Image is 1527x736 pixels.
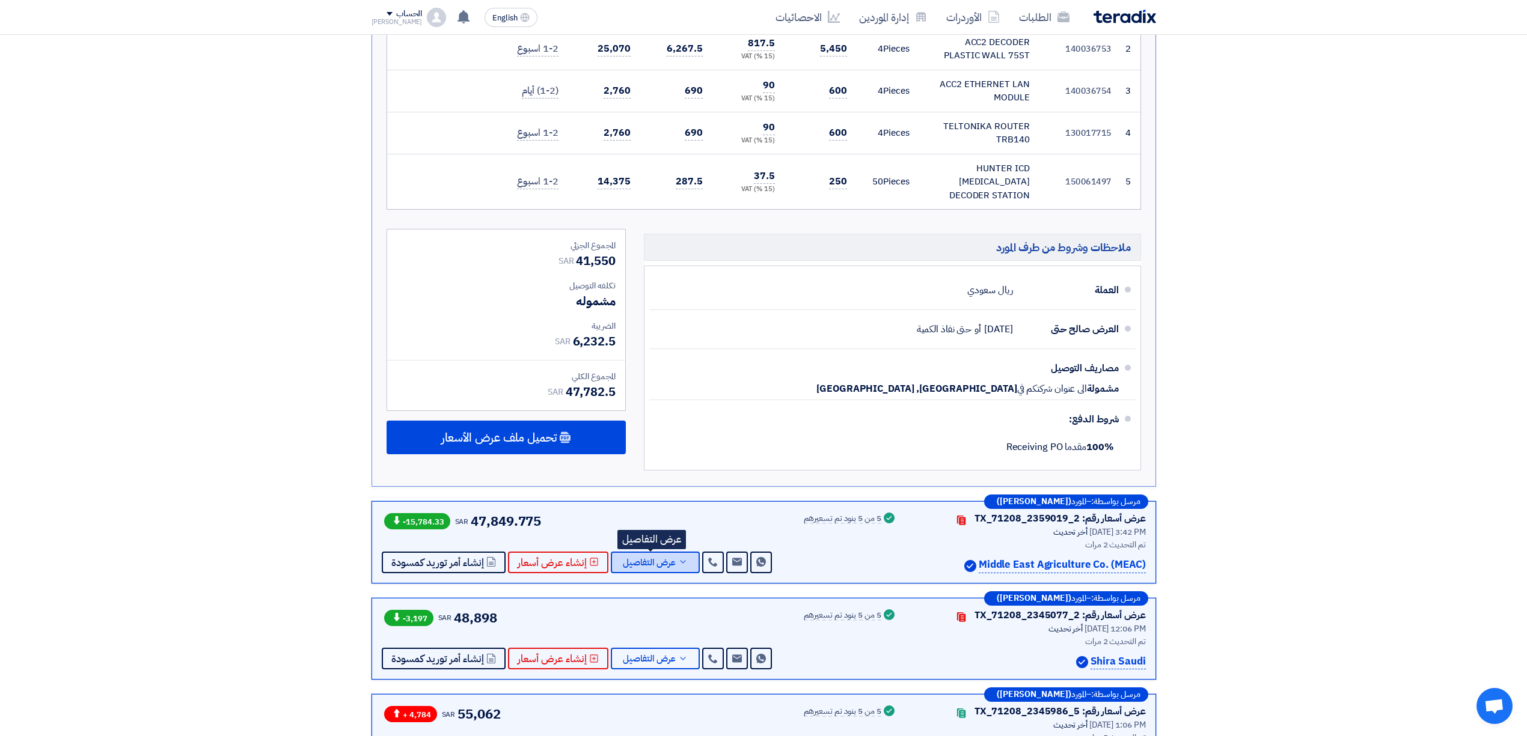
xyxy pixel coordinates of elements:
span: 47,849.775 [471,511,541,531]
div: شروط الدفع: [669,405,1119,434]
span: [GEOGRAPHIC_DATA], [GEOGRAPHIC_DATA] [816,383,1017,395]
span: 600 [829,126,847,141]
div: 5 من 5 بنود تم تسعيرهم [804,514,881,524]
div: 5 من 5 بنود تم تسعيرهم [804,707,881,717]
span: 4 [878,84,883,97]
div: (15 %) VAT [722,136,775,146]
span: أخر تحديث [1048,622,1083,635]
a: الاحصائيات [766,3,849,31]
span: 55,062 [457,704,500,724]
span: مرسل بواسطة: [1091,690,1140,699]
td: 2 [1121,28,1140,70]
div: عرض أسعار رقم: TX_71208_2345986_5 [975,704,1146,719]
div: TELTONIKA ROUTER TRB140 [929,120,1030,147]
span: مقدما Receiving PO [1006,440,1114,454]
div: عرض التفاصيل [617,530,686,549]
div: ACC2 DECODER PLASTIC WALL 75ST [929,35,1030,62]
div: الضريبة [397,320,616,332]
span: 5,450 [820,41,847,56]
div: المجموع الجزئي [397,239,616,252]
div: تكلفه التوصيل [397,279,616,292]
span: SAR [438,612,452,623]
button: عرض التفاصيل [611,648,700,669]
span: [DATE] 1:06 PM [1089,719,1146,731]
td: 140036754 [1039,70,1121,112]
span: إنشاء عرض أسعار [518,654,587,663]
img: profile_test.png [427,8,446,27]
span: 250 [829,174,847,189]
span: 1-2 اسبوع [517,41,558,56]
div: ACC2 ETHERNET LAN MODULE [929,78,1030,105]
button: English [485,8,537,27]
td: 3 [1121,70,1140,112]
span: [DATE] 12:06 PM [1085,622,1146,635]
b: ([PERSON_NAME]) [997,690,1071,699]
div: HUNTER ICD [MEDICAL_DATA] DECODER STATION [929,162,1030,202]
button: إنشاء أمر توريد كمسودة [382,648,506,669]
b: ([PERSON_NAME]) [997,497,1071,506]
span: English [492,14,518,22]
span: 41,550 [576,252,615,270]
span: المورد [1071,594,1086,603]
span: إنشاء عرض أسعار [518,558,587,567]
span: أخر تحديث [1053,526,1088,538]
img: Verified Account [964,560,976,572]
a: الطلبات [1009,3,1079,31]
a: Open chat [1477,688,1513,724]
div: ريال سعودي [967,279,1012,302]
div: 5 من 5 بنود تم تسعيرهم [804,611,881,621]
td: Pieces [857,70,919,112]
span: 287.5 [676,174,703,189]
span: المورد [1071,690,1086,699]
div: المجموع الكلي [397,370,616,383]
div: [PERSON_NAME] [372,19,423,25]
span: 817.5 [748,36,775,51]
span: 600 [829,84,847,99]
a: الأوردرات [937,3,1009,31]
div: (15 %) VAT [722,52,775,62]
div: مصاريف التوصيل [1023,354,1119,383]
span: مشمولة [1087,383,1118,395]
span: أو [975,323,981,335]
span: 1-2 اسبوع [517,174,558,189]
span: إنشاء أمر توريد كمسودة [391,558,484,567]
button: إنشاء أمر توريد كمسودة [382,552,506,573]
span: تحميل ملف عرض الأسعار [441,432,557,443]
span: 48,898 [454,608,497,628]
div: العملة [1023,276,1119,305]
button: عرض التفاصيل [611,552,700,573]
span: 14,375 [598,174,630,189]
span: إنشاء أمر توريد كمسودة [391,654,484,663]
td: 4 [1121,112,1140,154]
div: – [984,494,1148,509]
span: 1-2 اسبوع [517,126,558,141]
div: عرض أسعار رقم: TX_71208_2345077_2 [975,608,1146,622]
span: حتى نفاذ الكمية [917,323,972,335]
div: تم التحديث 2 مرات [911,635,1146,648]
span: المورد [1071,497,1086,506]
span: SAR [442,709,456,720]
span: 4 [878,42,883,55]
td: 140036753 [1039,28,1121,70]
span: SAR [455,516,469,527]
span: 50 [872,175,883,188]
span: 90 [763,120,775,135]
span: 37.5 [754,169,775,184]
h5: ملاحظات وشروط من طرف المورد [644,234,1141,261]
span: عرض التفاصيل [623,654,676,663]
a: إدارة الموردين [849,3,937,31]
span: 690 [685,126,703,141]
span: الى عنوان شركتكم في [1017,383,1087,395]
span: -15,784.33 [384,513,450,529]
span: عرض التفاصيل [623,558,676,567]
span: مرسل بواسطة: [1091,497,1140,506]
div: (15 %) VAT [722,184,775,195]
span: 6,267.5 [667,41,702,56]
div: الحساب [396,9,422,19]
div: تم التحديث 2 مرات [911,538,1146,551]
img: Verified Account [1076,656,1088,668]
p: Middle East Agriculture Co. (MEAC) [979,557,1146,573]
span: SAR [558,255,574,267]
span: 25,070 [598,41,630,56]
img: Teradix logo [1094,10,1156,23]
